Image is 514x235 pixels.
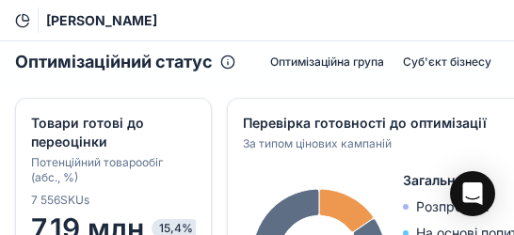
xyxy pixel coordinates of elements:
[263,51,392,73] button: Оптимізаційна група
[450,171,495,216] div: Open Intercom Messenger
[416,197,489,216] p: Розпродаж
[15,49,213,75] h2: Оптимізаційний статус
[31,155,192,185] div: Потенційний товарообіг (абс., %)
[31,114,192,151] div: Товари готові до переоцінки
[46,11,157,30] nav: breadcrumb
[395,51,499,73] button: Суб'єкт бізнесу
[31,193,89,208] span: 7 556 SKUs
[46,11,157,30] span: [PERSON_NAME]
[403,171,473,190] span: Загальний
